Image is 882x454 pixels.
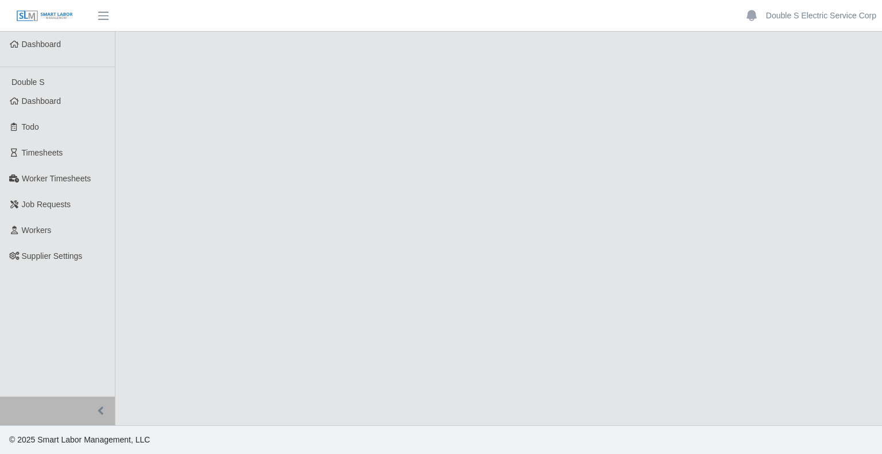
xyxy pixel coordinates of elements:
span: Double S [11,77,45,87]
img: SLM Logo [16,10,73,22]
span: Job Requests [22,200,71,209]
span: Timesheets [22,148,63,157]
span: © 2025 Smart Labor Management, LLC [9,435,150,444]
span: Dashboard [22,40,61,49]
span: Todo [22,122,39,131]
span: Workers [22,226,52,235]
span: Worker Timesheets [22,174,91,183]
span: Supplier Settings [22,251,83,261]
span: Dashboard [22,96,61,106]
a: Double S Electric Service Corp [766,10,876,22]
